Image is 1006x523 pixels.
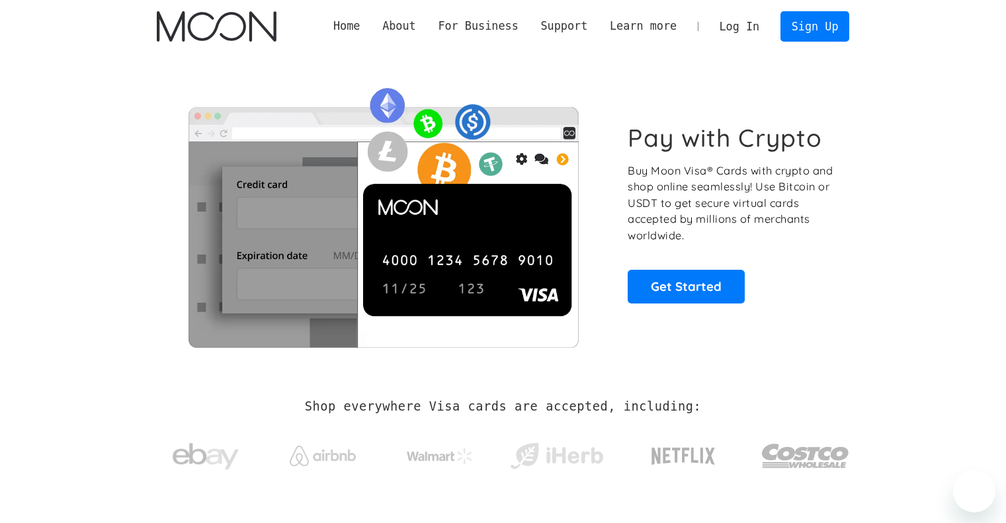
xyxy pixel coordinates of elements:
div: Learn more [610,18,677,34]
img: Costco [761,431,850,481]
img: Walmart [407,448,473,464]
h1: Pay with Crypto [628,123,822,153]
div: For Business [438,18,518,34]
a: Home [322,18,371,34]
img: ebay [173,436,239,477]
a: Costco [761,418,850,487]
a: Log In [708,12,771,41]
div: Support [530,18,599,34]
div: Learn more [599,18,688,34]
div: Support [540,18,587,34]
a: home [157,11,276,42]
p: Buy Moon Visa® Cards with crypto and shop online seamlessly! Use Bitcoin or USDT to get secure vi... [628,163,835,244]
a: Walmart [390,435,489,471]
a: Get Started [628,270,745,303]
a: Sign Up [780,11,849,41]
a: Airbnb [273,432,372,473]
img: iHerb [507,439,606,473]
a: iHerb [507,426,606,480]
a: ebay [157,422,255,484]
div: About [382,18,416,34]
img: Moon Cards let you spend your crypto anywhere Visa is accepted. [157,79,610,347]
img: Moon Logo [157,11,276,42]
a: Netflix [624,426,743,479]
div: About [371,18,427,34]
div: For Business [427,18,530,34]
img: Netflix [650,440,716,473]
iframe: Schaltfläche zum Öffnen des Messaging-Fensters [953,470,995,512]
h2: Shop everywhere Visa cards are accepted, including: [305,399,701,414]
img: Airbnb [290,446,356,466]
